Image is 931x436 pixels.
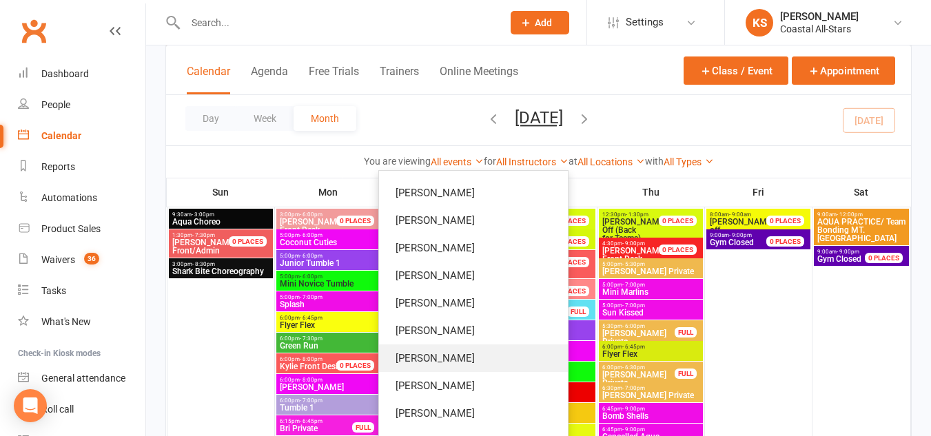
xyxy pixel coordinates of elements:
[300,232,323,238] span: - 6:00pm
[279,377,378,383] span: 6:00pm
[622,406,645,412] span: - 9:00pm
[659,216,697,226] div: 0 PLACES
[567,307,589,317] div: FULL
[496,156,569,167] a: All Instructors
[551,257,589,267] div: 0 PLACES
[352,422,374,433] div: FULL
[602,406,700,412] span: 6:45pm
[172,238,236,247] span: [PERSON_NAME]
[18,183,145,214] a: Automations
[279,315,378,321] span: 6:00pm
[746,9,773,37] div: KS
[710,238,754,247] span: Gym Closed
[41,68,89,79] div: Dashboard
[279,404,378,412] span: Tumble 1
[18,363,145,394] a: General attendance kiosk mode
[251,65,288,94] button: Agenda
[626,7,664,38] span: Settings
[431,156,484,167] a: All events
[41,316,91,327] div: What's New
[622,344,645,350] span: - 6:45pm
[837,211,863,218] span: - 12:00pm
[192,261,215,267] span: - 8:30pm
[300,418,323,424] span: - 6:45pm
[279,294,378,300] span: 5:00pm
[729,211,751,218] span: - 9:00am
[379,207,568,234] a: [PERSON_NAME]
[622,261,645,267] span: - 5:30pm
[181,13,493,32] input: Search...
[279,321,378,329] span: Flyer Flex
[602,218,675,242] span: for Teams)
[709,232,783,238] span: 9:00am
[279,259,378,267] span: Junior Tumble 1
[817,249,882,255] span: 9:00am
[602,385,700,391] span: 6:30pm
[236,106,294,131] button: Week
[279,397,378,404] span: 6:00pm
[569,156,577,167] strong: at
[336,360,374,371] div: 0 PLACES
[379,317,568,344] a: [PERSON_NAME]
[18,214,145,245] a: Product Sales
[837,249,859,255] span: - 9:00pm
[172,261,270,267] span: 3:00pm
[294,106,356,131] button: Month
[41,254,75,265] div: Waivers
[280,362,340,371] span: Kylie Front Desk
[185,106,236,131] button: Day
[622,302,645,309] span: - 7:00pm
[279,238,378,247] span: Coconut Cuties
[187,65,230,94] button: Calendar
[780,10,859,23] div: [PERSON_NAME]
[729,232,752,238] span: - 9:00pm
[300,315,323,321] span: - 6:45pm
[602,309,700,317] span: Sun Kissed
[865,253,903,263] div: 0 PLACES
[18,121,145,152] a: Calendar
[18,90,145,121] a: People
[379,262,568,289] a: [PERSON_NAME]
[379,344,568,372] a: [PERSON_NAME]
[41,223,101,234] div: Product Sales
[300,335,323,342] span: - 7:30pm
[279,418,353,424] span: 6:15pm
[704,178,812,207] th: Fri
[602,323,675,329] span: 5:30pm
[515,108,563,127] button: [DATE]
[602,211,675,218] span: 12:30pm
[440,65,518,94] button: Online Meetings
[18,152,145,183] a: Reports
[41,373,125,384] div: General attendance
[280,217,344,235] span: [PERSON_NAME] Front Desk
[364,156,431,167] strong: You are viewing
[792,56,895,85] button: Appointment
[780,23,859,35] div: Coastal All-Stars
[14,389,47,422] div: Open Intercom Messenger
[710,217,774,235] span: [PERSON_NAME] off
[300,397,323,404] span: - 7:00pm
[41,161,75,172] div: Reports
[602,288,700,296] span: Mini Marlins
[602,240,675,247] span: 4:30pm
[602,391,700,399] span: [PERSON_NAME] Private
[817,211,907,218] span: 9:00am
[664,156,714,167] a: All Types
[300,356,323,362] span: - 8:00pm
[602,329,675,346] span: [PERSON_NAME] Private
[622,426,645,433] span: - 9:00pm
[192,211,214,218] span: - 3:00pm
[41,130,81,141] div: Calendar
[602,426,700,433] span: 6:45pm
[379,289,568,317] a: [PERSON_NAME]
[817,254,861,264] span: Gym Closed
[817,218,907,242] span: AQUA PRACTICE/ Team Bonding MT. [GEOGRAPHIC_DATA]
[172,211,270,218] span: 9:30am
[279,335,378,342] span: 6:00pm
[167,178,274,207] th: Sun
[484,156,496,167] strong: for
[675,327,697,338] div: FULL
[812,178,911,207] th: Sat
[602,246,666,264] span: [PERSON_NAME] Front Desk
[336,216,374,226] div: 0 PLACES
